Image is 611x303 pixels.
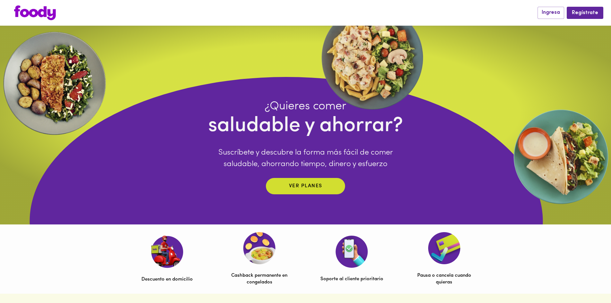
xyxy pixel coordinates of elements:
img: Descuento en domicilio [151,235,183,268]
img: Soporte al cliente prioritario [335,236,368,268]
p: Soporte al cliente prioritario [320,276,383,282]
span: Regístrate [572,10,598,16]
button: Ver planes [266,178,345,194]
iframe: Messagebird Livechat Widget [574,266,605,297]
button: Regístrate [567,7,603,19]
img: Cashback permanente en congelados [243,232,276,264]
span: Ingresa [542,10,560,16]
p: Suscríbete y descubre la forma más fácil de comer saludable, ahorrando tiempo, dinero y esfuerzo [208,147,403,170]
img: Pausa o cancela cuando quieras [428,232,460,264]
img: logo.png [14,5,56,20]
img: ellipse.webp [318,3,427,112]
p: Cashback permanente en congelados [228,272,291,286]
p: Pausa o cancela cuando quieras [413,272,476,286]
p: Ver planes [289,182,322,190]
h4: saludable y ahorrar? [208,114,403,139]
button: Ingresa [538,7,564,19]
img: EllipseRigth.webp [511,107,611,207]
p: Descuento en domicilio [141,276,193,283]
h4: ¿Quieres comer [208,99,403,114]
